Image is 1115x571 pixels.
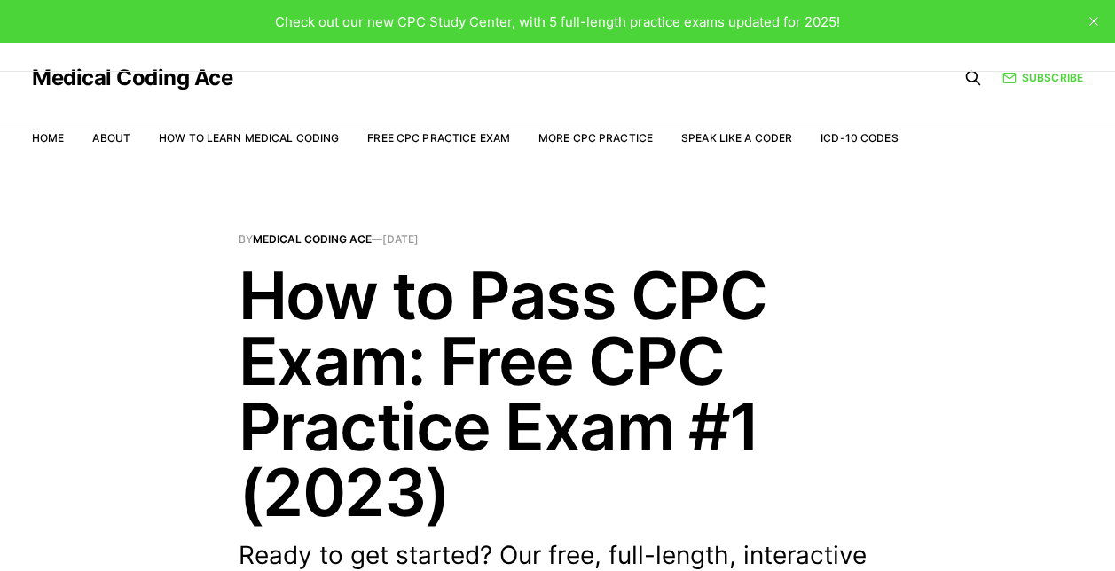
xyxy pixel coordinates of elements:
[821,131,898,145] a: ICD-10 Codes
[159,131,339,145] a: How to Learn Medical Coding
[275,13,840,30] span: Check out our new CPC Study Center, with 5 full-length practice exams updated for 2025!
[538,131,653,145] a: More CPC Practice
[681,131,792,145] a: Speak Like a Coder
[239,262,877,525] h1: How to Pass CPC Exam: Free CPC Practice Exam #1 (2023)
[92,131,130,145] a: About
[382,232,419,246] time: [DATE]
[239,234,877,245] span: By —
[32,131,64,145] a: Home
[367,131,510,145] a: Free CPC Practice Exam
[1080,7,1108,35] button: close
[32,67,232,89] a: Medical Coding Ace
[1002,69,1083,86] a: Subscribe
[253,232,372,246] a: Medical Coding Ace
[671,484,1115,571] iframe: portal-trigger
